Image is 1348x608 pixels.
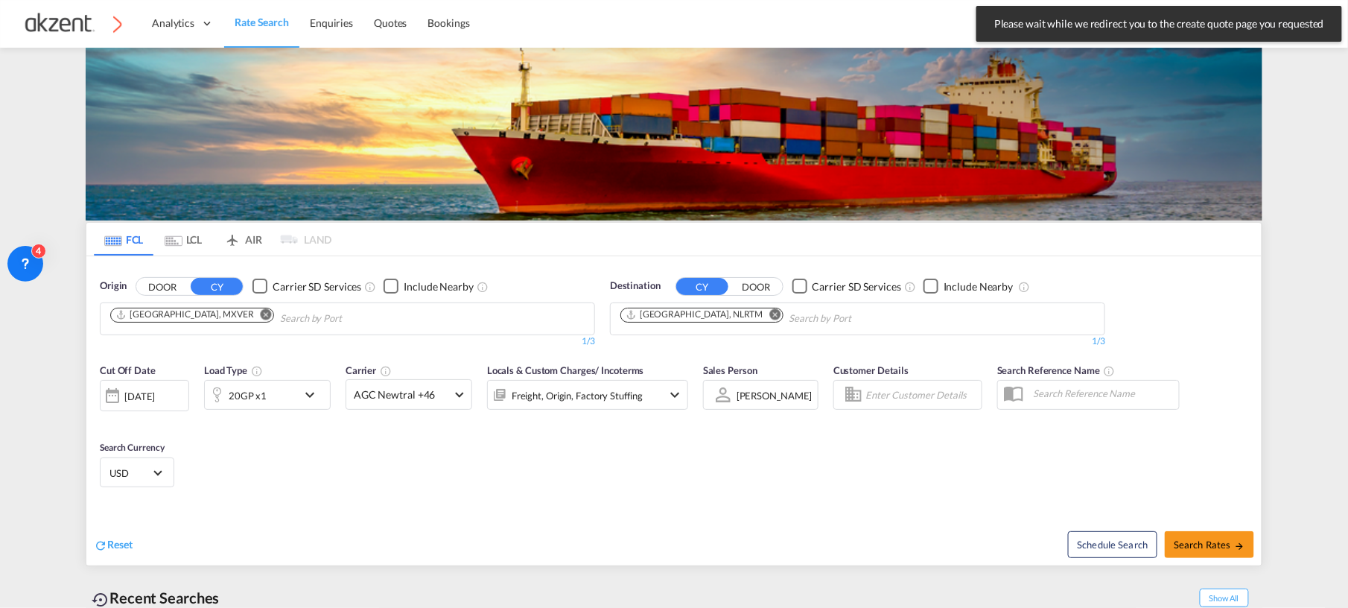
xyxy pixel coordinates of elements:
span: Reset [107,538,133,551]
md-checkbox: Checkbox No Ink [792,279,901,294]
md-pagination-wrapper: Use the left and right arrow keys to navigate between tabs [94,223,332,256]
input: Search Reference Name [1026,382,1179,405]
span: Enquiries [310,16,353,29]
div: Freight Origin Factory Stuffingicon-chevron-down [487,380,688,410]
input: Enter Customer Details [865,384,977,406]
div: Carrier SD Services [273,279,361,294]
img: c72fcea0ad0611ed966209c23b7bd3dd.png [22,7,123,40]
button: CY [191,278,243,295]
span: Rate Search [235,16,289,28]
md-checkbox: Checkbox No Ink [252,279,361,294]
div: Press delete to remove this chip. [626,308,766,321]
md-select: Sales Person: Yazmin Ríos [735,384,814,406]
img: LCL+%26+FCL+BACKGROUND.png [86,48,1262,221]
span: Cut Off Date [100,364,156,376]
md-tab-item: AIR [213,223,273,256]
button: DOOR [731,278,783,295]
md-icon: Unchecked: Search for CY (Container Yard) services for all selected carriers.Checked : Search for... [904,281,916,293]
div: OriginDOOR CY Checkbox No InkUnchecked: Search for CY (Container Yard) services for all selected ... [86,256,1262,566]
md-icon: icon-airplane [223,231,241,242]
div: Press delete to remove this chip. [115,308,257,321]
md-tab-item: FCL [94,223,153,256]
span: Origin [100,279,127,294]
span: Show All [1200,589,1249,607]
div: [DATE] [124,390,155,403]
button: Remove [251,308,273,323]
div: 1/3 [100,335,595,348]
div: 20GP x1icon-chevron-down [204,380,331,410]
span: Load Type [204,364,263,376]
div: Veracruz, MXVER [115,308,254,321]
div: Carrier SD Services [813,279,901,294]
md-checkbox: Checkbox No Ink [384,279,474,294]
span: Carrier [346,364,392,376]
span: Customer Details [833,364,909,376]
button: Note: By default Schedule search will only considerorigin ports, destination ports and cut off da... [1068,531,1157,558]
md-icon: icon-information-outline [251,365,263,377]
span: Analytics [152,16,194,31]
button: CY [676,278,728,295]
div: Include Nearby [404,279,474,294]
md-chips-wrap: Chips container. Use arrow keys to select chips. [108,303,427,331]
div: [DATE] [100,380,189,411]
span: Sales Person [703,364,757,376]
span: Please wait while we redirect you to the create quote page you requested [990,16,1329,31]
div: Rotterdam, NLRTM [626,308,763,321]
md-icon: Unchecked: Ignores neighbouring ports when fetching rates.Checked : Includes neighbouring ports w... [477,281,489,293]
button: Search Ratesicon-arrow-right [1165,531,1254,558]
md-chips-wrap: Chips container. Use arrow keys to select chips. [618,303,937,331]
div: [PERSON_NAME] [737,390,813,402]
div: Include Nearby [944,279,1014,294]
md-icon: Unchecked: Search for CY (Container Yard) services for all selected carriers.Checked : Search for... [364,281,376,293]
md-checkbox: Checkbox No Ink [923,279,1014,294]
input: Chips input. [280,307,422,331]
span: Search Currency [100,442,165,453]
md-icon: Your search will be saved by the below given name [1104,365,1116,377]
md-datepicker: Select [100,410,111,430]
span: Search Reference Name [997,364,1116,376]
div: icon-refreshReset [94,537,133,554]
span: Destination [610,279,661,294]
md-icon: icon-chevron-down [666,386,684,404]
span: Quotes [374,16,407,29]
md-icon: The selected Trucker/Carrierwill be displayed in the rate results If the rates are from another f... [380,365,392,377]
input: Chips input. [789,307,931,331]
md-icon: icon-refresh [94,539,107,552]
div: 1/3 [610,335,1105,348]
span: AGC Newtral +46 [354,387,451,402]
md-tab-item: LCL [153,223,213,256]
button: DOOR [136,278,188,295]
button: Remove [760,308,783,323]
div: 20GP x1 [229,385,267,406]
md-select: Select Currency: $ USDUnited States Dollar [108,462,166,484]
md-icon: icon-arrow-right [1235,541,1245,551]
span: USD [109,466,151,480]
span: Search Rates [1174,539,1245,551]
md-icon: icon-chevron-down [301,386,326,404]
span: Bookings [428,16,470,29]
md-icon: Unchecked: Ignores neighbouring ports when fetching rates.Checked : Includes neighbouring ports w... [1018,281,1030,293]
span: / Incoterms [596,364,644,376]
span: Locals & Custom Charges [487,364,644,376]
div: Freight Origin Factory Stuffing [512,385,643,406]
